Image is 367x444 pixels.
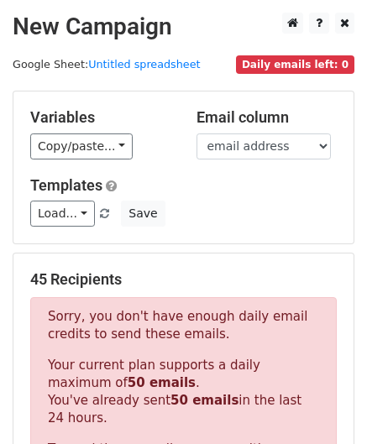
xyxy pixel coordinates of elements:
h2: New Campaign [13,13,354,41]
strong: 50 emails [128,375,196,390]
a: Load... [30,201,95,227]
span: Daily emails left: 0 [236,55,354,74]
a: Daily emails left: 0 [236,58,354,71]
strong: 50 emails [170,393,239,408]
h5: Email column [197,108,338,127]
h5: 45 Recipients [30,270,337,289]
iframe: Chat Widget [283,363,367,444]
a: Untitled spreadsheet [88,58,200,71]
h5: Variables [30,108,171,127]
small: Google Sheet: [13,58,201,71]
p: Sorry, you don't have enough daily email credits to send these emails. [48,308,319,343]
button: Save [121,201,165,227]
a: Copy/paste... [30,133,133,159]
p: Your current plan supports a daily maximum of . You've already sent in the last 24 hours. [48,357,319,427]
a: Templates [30,176,102,194]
